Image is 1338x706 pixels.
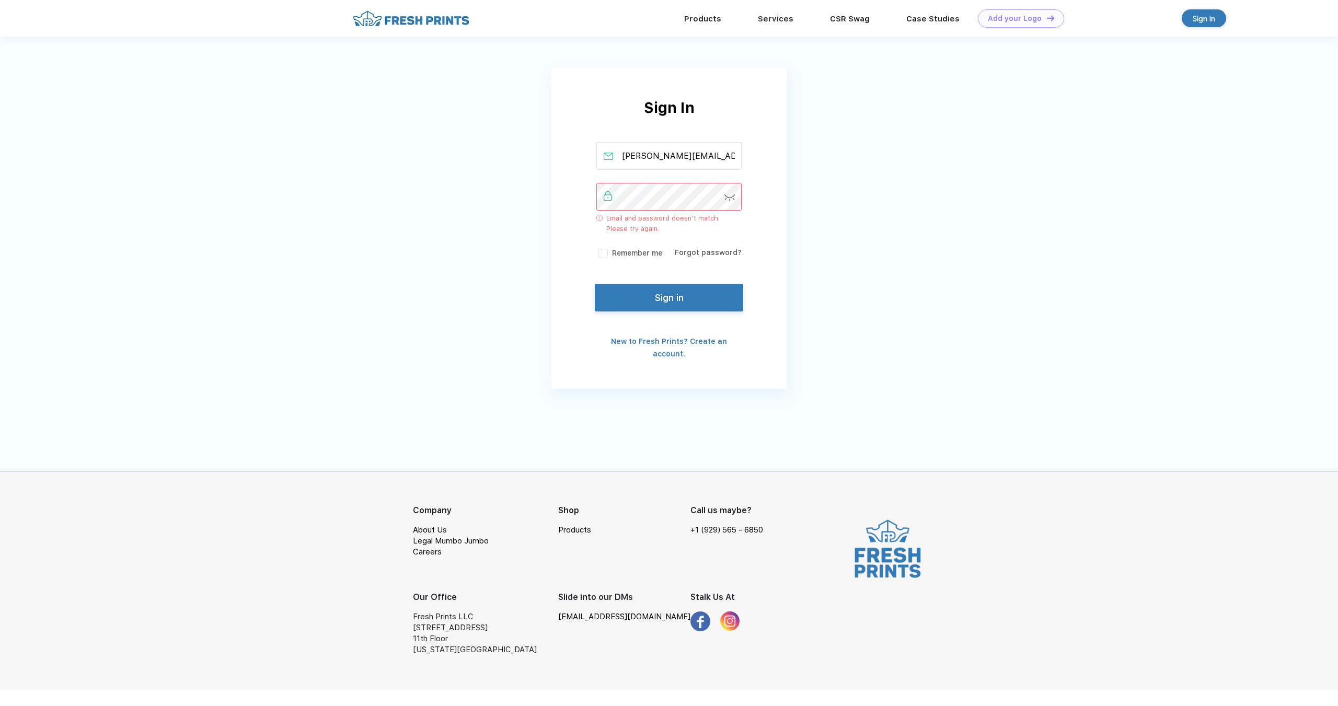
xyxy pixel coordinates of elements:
[350,9,472,28] img: fo%20logo%202.webp
[690,611,710,631] img: footer_facebook.svg
[413,633,558,644] div: 11th Floor
[1193,13,1215,25] div: Sign in
[413,536,489,546] a: Legal Mumbo Jumbo
[413,644,558,655] div: [US_STATE][GEOGRAPHIC_DATA]
[595,284,743,311] button: Sign in
[675,248,742,257] a: Forgot password?
[690,525,763,536] a: +1 (929) 565 - 6850
[604,191,612,201] img: password_active.svg
[596,215,603,221] img: error_icon_desktop.svg
[1182,9,1226,27] a: Sign in
[596,142,742,170] input: Email
[558,525,591,535] a: Products
[724,194,735,201] img: password-icon.svg
[413,591,558,604] div: Our Office
[558,611,690,622] a: [EMAIL_ADDRESS][DOMAIN_NAME]
[690,504,770,517] div: Call us maybe?
[558,504,690,517] div: Shop
[413,525,447,535] a: About Us
[558,591,690,604] div: Slide into our DMs
[690,591,770,604] div: Stalk Us At
[850,517,925,580] img: logo
[684,14,721,24] a: Products
[413,547,442,557] a: Careers
[604,153,613,160] img: email_active.svg
[720,611,740,631] img: insta_logo.svg
[988,14,1042,23] div: Add your Logo
[413,611,558,622] div: Fresh Prints LLC
[596,248,662,259] label: Remember me
[551,97,787,142] div: Sign In
[1047,15,1054,21] img: DT
[611,337,727,358] a: New to Fresh Prints? Create an account.
[606,213,742,234] span: Email and password doesn’t match. Please try again.
[413,504,558,517] div: Company
[413,622,558,633] div: [STREET_ADDRESS]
